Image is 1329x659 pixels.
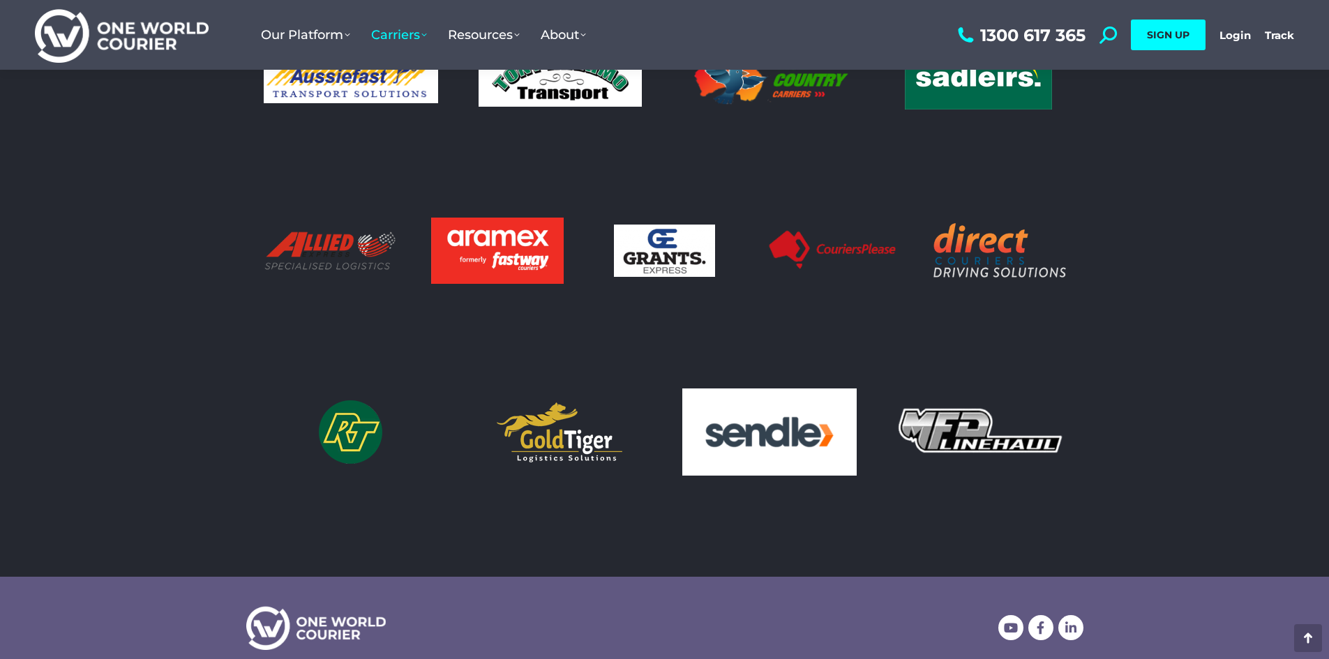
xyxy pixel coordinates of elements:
img: gold-tiger-logo-carousel-pixel [491,397,629,468]
img: sadliers transport logo [905,43,1052,109]
img: tony innaimo transport [479,46,642,107]
span: Our Platform [261,27,350,43]
img: One World Courier [35,7,209,63]
a: 1300 617 365 [954,26,1086,44]
a: About [530,13,596,56]
span: Resources [448,27,520,43]
img: Aramex Couriers Logo [431,218,564,284]
a: SIGN UP [1131,20,1206,50]
a: Track [1265,29,1294,42]
a: Resources [437,13,530,56]
span: SIGN UP [1147,29,1189,41]
a: Login [1219,29,1251,42]
img: richers-transport-logo-transparent [316,397,386,467]
img: grants-express-white-resized [614,225,715,277]
a: Our Platform [250,13,361,56]
img: Sendle ecommerce logo [682,388,857,476]
img: Allied Express Courier Services Australia [264,231,396,271]
a: Carriers [361,13,437,56]
span: About [541,27,586,43]
img: MFD Linehaul transport logo [892,404,1066,461]
img: Couriers Please Logo small [766,229,899,271]
span: Carriers [371,27,427,43]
